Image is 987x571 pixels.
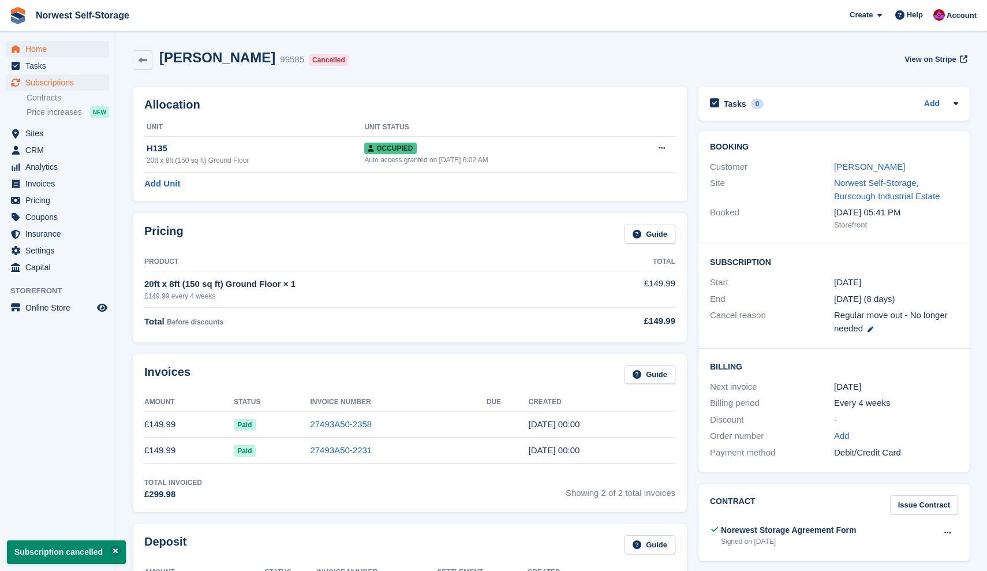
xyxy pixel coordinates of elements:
td: £149.99 [144,412,234,438]
span: Occupied [364,143,416,154]
div: Start [710,276,834,289]
time: 2025-08-07 23:00:31 UTC [528,445,580,455]
a: Guide [625,225,675,244]
a: menu [6,41,109,57]
span: Regular move out - No longer needed [834,310,948,333]
th: Due [487,393,529,412]
div: End [710,293,834,306]
div: 20ft x 8ft (150 sq ft) Ground Floor [147,155,364,166]
div: Every 4 weeks [834,397,958,410]
div: £149.99 [584,315,675,328]
div: Discount [710,413,834,427]
div: [DATE] [834,380,958,394]
span: Settings [25,242,95,259]
div: Debit/Credit Card [834,446,958,460]
a: menu [6,74,109,91]
a: View on Stripe [900,50,970,69]
th: Unit [144,118,364,137]
div: Total Invoiced [144,477,202,488]
a: Add Unit [144,177,180,191]
div: Customer [710,161,834,174]
h2: Pricing [144,225,184,244]
div: £299.98 [144,488,202,501]
span: CRM [25,142,95,158]
img: Daniel Grensinger [933,9,945,21]
img: stora-icon-8386f47178a22dfd0bd8f6a31ec36ba5ce8667c1dd55bd0f319d3a0aa187defe.svg [9,7,27,24]
th: Created [528,393,675,412]
h2: Contract [710,495,756,514]
th: Unit Status [364,118,625,137]
div: Payment method [710,446,834,460]
span: Insurance [25,226,95,242]
div: Signed on [DATE] [721,536,856,547]
p: Subscription cancelled [7,540,126,564]
td: £149.99 [144,438,234,464]
div: Site [710,177,834,203]
span: Coupons [25,209,95,225]
td: £149.99 [584,271,675,307]
th: Amount [144,393,234,412]
a: Norwest Self-Storage [31,6,134,25]
span: Before discounts [167,318,223,326]
div: Booked [710,206,834,230]
span: Pricing [25,192,95,208]
h2: Allocation [144,98,675,111]
a: Issue Contract [890,495,958,514]
a: menu [6,58,109,74]
a: Price increases NEW [27,106,109,118]
div: £149.99 every 4 weeks [144,291,584,301]
span: Help [907,9,923,21]
th: Product [144,253,584,271]
div: Cancelled [309,54,349,66]
h2: Billing [710,360,958,372]
a: Guide [625,365,675,385]
div: Billing period [710,397,834,410]
th: Total [584,253,675,271]
span: Total [144,316,164,326]
a: menu [6,209,109,225]
a: Norwest Self-Storage, Burscough Industrial Estate [834,178,940,201]
a: menu [6,192,109,208]
a: menu [6,300,109,316]
div: NEW [90,106,109,118]
div: 0 [751,99,764,109]
span: Account [947,10,977,21]
span: Home [25,41,95,57]
div: Norewest Storage Agreement Form [721,524,856,536]
span: Paid [234,445,255,457]
div: - [834,413,958,427]
a: Guide [625,535,675,554]
div: H135 [147,142,364,155]
a: Preview store [95,301,109,315]
span: Tasks [25,58,95,74]
a: menu [6,176,109,192]
div: [DATE] 05:41 PM [834,206,958,219]
a: 27493A50-2231 [310,445,372,455]
span: Capital [25,259,95,275]
span: Analytics [25,159,95,175]
span: Subscriptions [25,74,95,91]
span: View on Stripe [904,54,956,65]
h2: Tasks [724,99,746,109]
div: Next invoice [710,380,834,394]
span: Invoices [25,176,95,192]
span: Storefront [10,285,115,297]
span: Online Store [25,300,95,316]
a: menu [6,159,109,175]
h2: Deposit [144,535,186,554]
a: menu [6,226,109,242]
th: Status [234,393,310,412]
a: Contracts [27,92,109,103]
div: 99585 [280,53,304,66]
a: Add [834,430,850,443]
a: Add [924,98,940,111]
a: [PERSON_NAME] [834,162,905,171]
div: Storefront [834,219,958,231]
div: Order number [710,430,834,443]
span: Sites [25,125,95,141]
a: menu [6,259,109,275]
h2: Subscription [710,256,958,267]
div: Auto access granted on [DATE] 6:02 AM [364,155,625,165]
span: Price increases [27,107,82,118]
a: 27493A50-2358 [310,419,372,429]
